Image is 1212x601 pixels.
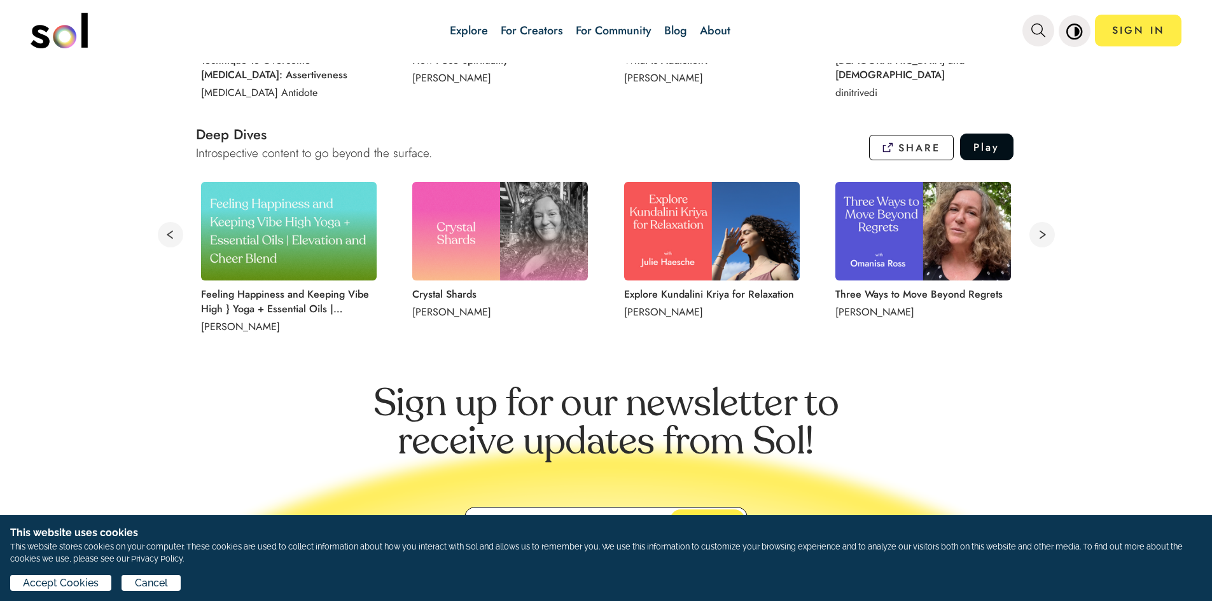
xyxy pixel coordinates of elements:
p: Sign up for our newsletter to receive updates from Sol! [352,386,861,488]
button: Play [960,134,1013,160]
button: SHARE [869,135,953,161]
img: Explore Kundalini Kriya for Relaxation [624,182,800,280]
h1: This website uses cookies [10,525,1202,541]
span: Accept Cookies [23,576,99,591]
a: Explore [450,22,488,39]
p: [MEDICAL_DATA] Antidote [201,85,373,100]
p: dinitrivedi [835,85,1007,100]
button: JOIN NOW [670,509,745,534]
p: [PERSON_NAME] [412,305,584,319]
img: Crystal Shards [412,182,588,280]
a: About [700,22,730,39]
span: Cancel [135,576,168,591]
button: Cancel [122,575,180,591]
p: [PERSON_NAME] [624,71,796,85]
p: [PERSON_NAME] [624,305,796,319]
p: [PERSON_NAME] [412,71,584,85]
p: This website stores cookies on your computer. These cookies are used to collect information about... [10,541,1202,565]
p: [PERSON_NAME] [835,305,1007,319]
p: SHARE [898,141,941,155]
button: Accept Cookies [10,575,111,591]
input: Enter your email [464,507,748,537]
p: Explore Kundalini Kriya for Relaxation [624,287,796,301]
a: For Community [576,22,651,39]
a: For Creators [501,22,563,39]
h2: Deep Dives [196,124,432,144]
a: SIGN IN [1095,15,1181,46]
p: [DEMOGRAPHIC_DATA] and [DEMOGRAPHIC_DATA] [835,53,1007,82]
p: Crystal Shards [412,287,584,301]
img: Three Ways to Move Beyond Regrets [835,182,1011,280]
a: Blog [664,22,687,39]
img: logo [31,13,88,48]
p: Three Ways to Move Beyond Regrets [835,287,1007,301]
img: Feeling Happiness and Keeping Vibe High } Yoga + Essential Oils | Elevation and Cheer Blend [201,182,377,280]
p: [PERSON_NAME] [201,319,373,334]
h3: Introspective content to go beyond the surface. [196,144,432,162]
p: Technique To Overcome [MEDICAL_DATA]: Assertiveness [201,53,373,82]
p: Feeling Happiness and Keeping Vibe High } Yoga + Essential Oils | Elevation and Cheer Blend [201,287,373,316]
nav: main navigation [31,8,1182,53]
